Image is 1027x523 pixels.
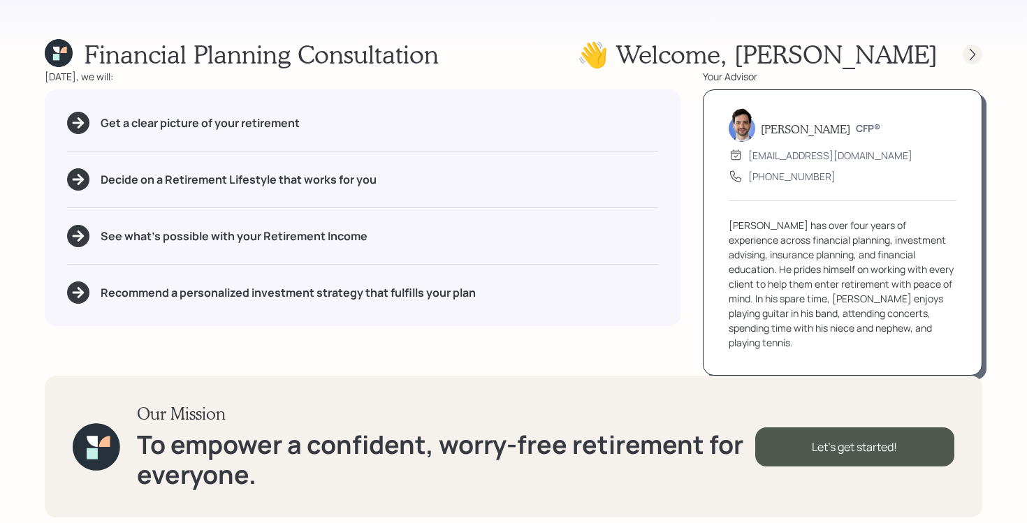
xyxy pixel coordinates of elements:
[729,218,956,350] div: [PERSON_NAME] has over four years of experience across financial planning, investment advising, i...
[761,122,850,135] h5: [PERSON_NAME]
[101,173,377,186] h5: Decide on a Retirement Lifestyle that works for you
[703,69,982,84] div: Your Advisor
[729,108,755,142] img: jonah-coleman-headshot.png
[137,429,755,489] h1: To empower a confident, worry-free retirement for everyone.
[755,427,954,466] div: Let's get started!
[856,123,880,135] h6: CFP®
[748,148,912,163] div: [EMAIL_ADDRESS][DOMAIN_NAME]
[84,39,439,69] h1: Financial Planning Consultation
[577,39,938,69] h1: 👋 Welcome , [PERSON_NAME]
[748,169,836,184] div: [PHONE_NUMBER]
[45,69,680,84] div: [DATE], we will:
[101,230,367,243] h5: See what's possible with your Retirement Income
[137,404,755,424] h3: Our Mission
[101,286,476,300] h5: Recommend a personalized investment strategy that fulfills your plan
[101,117,300,130] h5: Get a clear picture of your retirement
